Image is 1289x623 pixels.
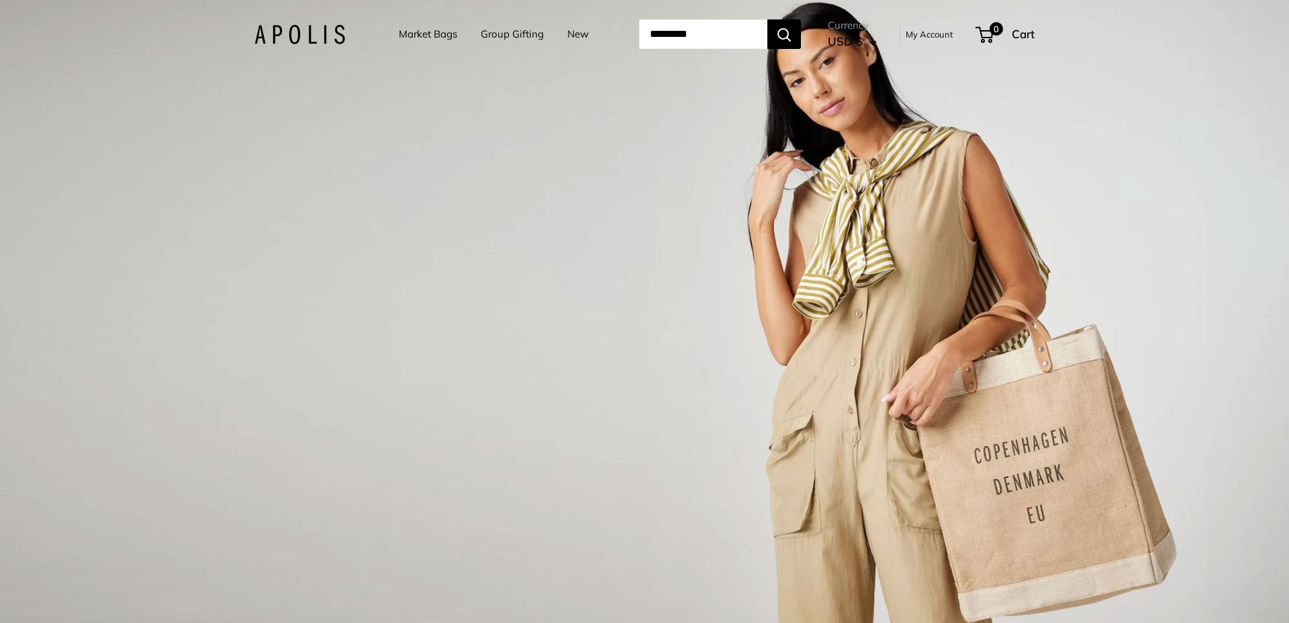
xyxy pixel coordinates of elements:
[828,16,877,35] span: Currency
[977,23,1035,45] a: 0 Cart
[254,25,345,44] img: Apolis
[1012,27,1035,41] span: Cart
[828,34,863,48] span: USD $
[906,26,953,42] a: My Account
[639,19,767,49] input: Search...
[767,19,801,49] button: Search
[481,25,544,44] a: Group Gifting
[399,25,457,44] a: Market Bags
[828,31,877,52] button: USD $
[990,22,1003,36] span: 0
[567,25,589,44] a: New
